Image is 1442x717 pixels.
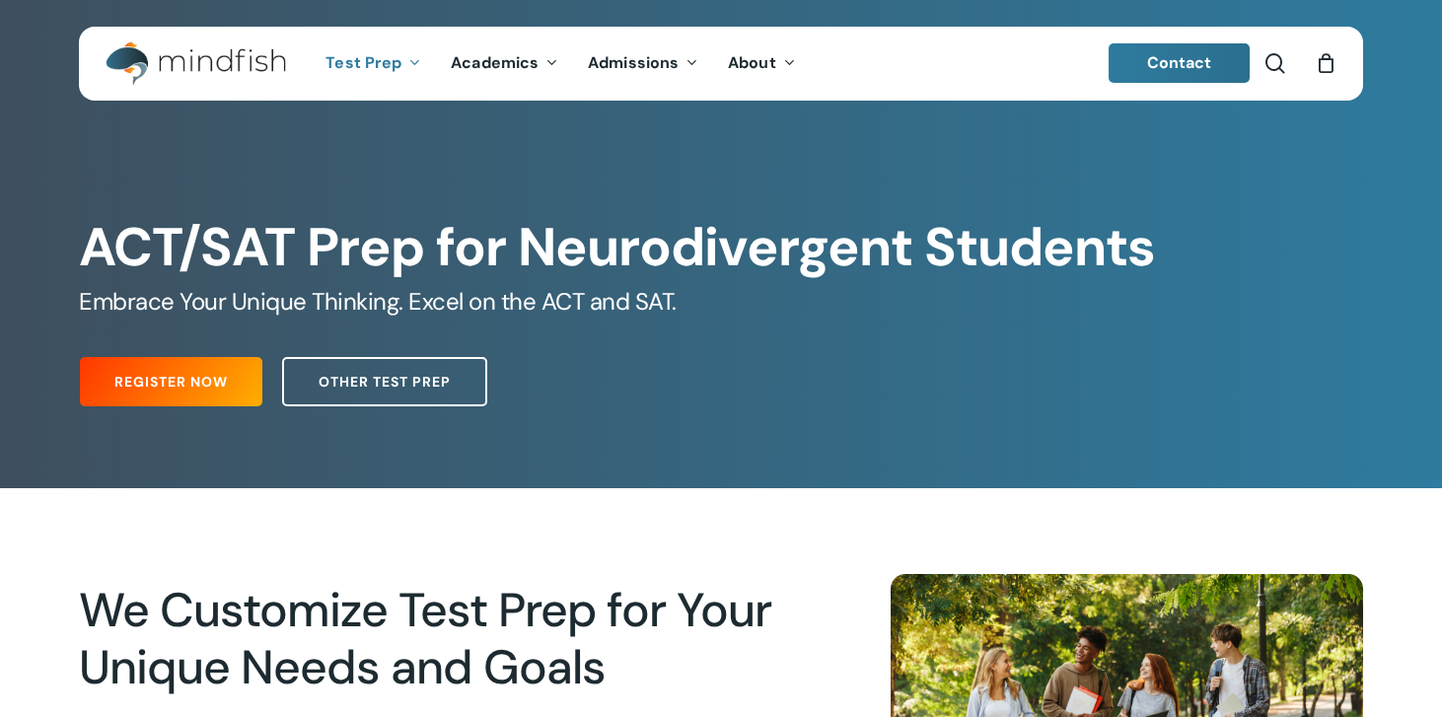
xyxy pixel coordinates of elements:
[713,55,811,72] a: About
[588,52,679,73] span: Admissions
[282,357,487,406] a: Other Test Prep
[436,55,573,72] a: Academics
[1109,43,1251,83] a: Contact
[311,27,810,101] nav: Main Menu
[325,52,401,73] span: Test Prep
[79,27,1363,101] header: Main Menu
[79,582,772,696] h2: We Customize Test Prep for Your Unique Needs and Goals
[728,52,776,73] span: About
[319,372,451,392] span: Other Test Prep
[80,357,262,406] a: Register Now
[311,55,436,72] a: Test Prep
[1147,52,1212,73] span: Contact
[114,372,228,392] span: Register Now
[79,216,1363,279] h1: ACT/SAT Prep for Neurodivergent Students
[451,52,539,73] span: Academics
[1315,52,1336,74] a: Cart
[79,286,1363,318] h5: Embrace Your Unique Thinking. Excel on the ACT and SAT.
[573,55,713,72] a: Admissions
